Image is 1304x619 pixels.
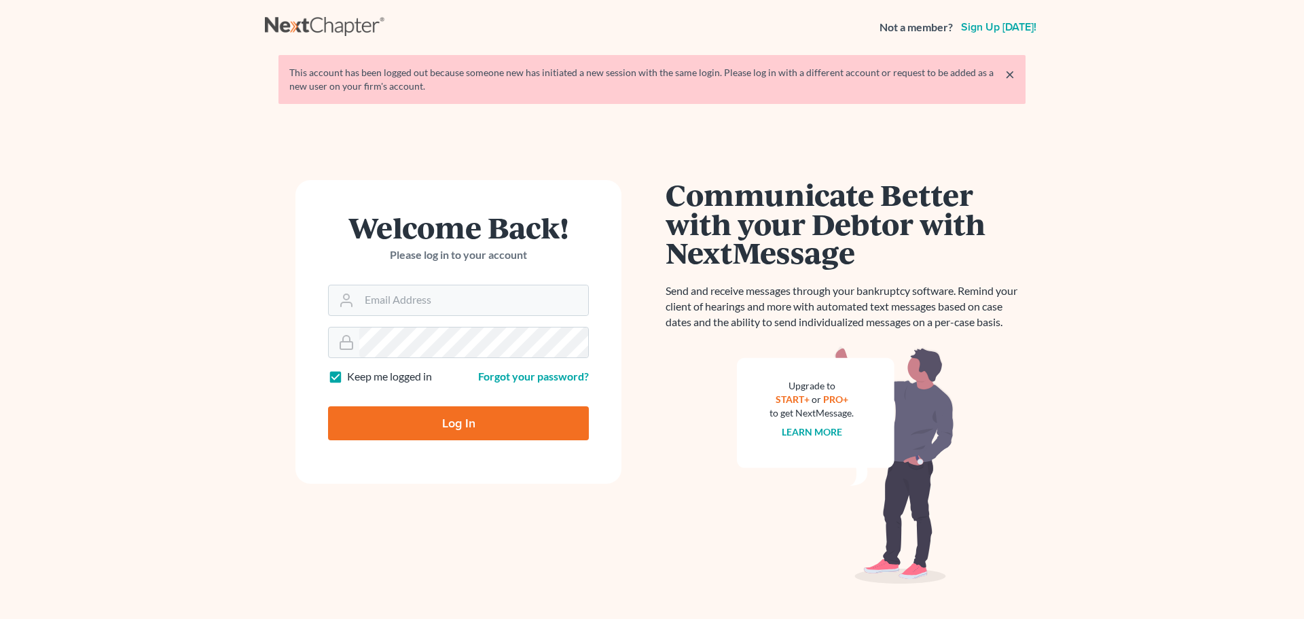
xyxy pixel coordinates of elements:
[666,283,1026,330] p: Send and receive messages through your bankruptcy software. Remind your client of hearings and mo...
[359,285,588,315] input: Email Address
[328,213,589,242] h1: Welcome Back!
[769,379,854,393] div: Upgrade to
[478,370,589,383] a: Forgot your password?
[776,393,810,405] a: START+
[958,22,1039,33] a: Sign up [DATE]!
[782,426,842,438] a: Learn more
[769,406,854,420] div: to get NextMessage.
[328,247,589,263] p: Please log in to your account
[347,369,432,385] label: Keep me logged in
[823,393,848,405] a: PRO+
[1005,66,1015,82] a: ×
[880,20,953,35] strong: Not a member?
[666,180,1026,267] h1: Communicate Better with your Debtor with NextMessage
[289,66,1015,93] div: This account has been logged out because someone new has initiated a new session with the same lo...
[812,393,821,405] span: or
[328,406,589,440] input: Log In
[737,347,954,584] img: nextmessage_bg-59042aed3d76b12b5cd301f8e5b87938c9018125f34e5fa2b7a6b67550977c72.svg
